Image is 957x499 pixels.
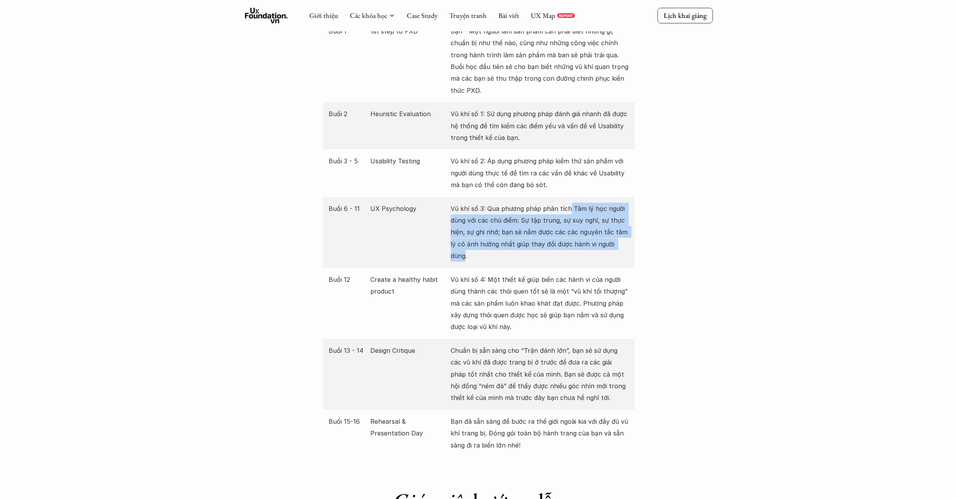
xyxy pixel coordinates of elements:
[498,11,519,20] a: Bài viết
[329,203,367,214] p: Buổi 6 - 11
[329,108,367,120] p: Buổi 2
[559,13,573,18] p: REPORT
[451,274,629,333] p: Vũ khí số 4: Một thiết kế giúp biến các hành vi của người dùng thành các thói quen tốt sẽ là một ...
[407,11,437,20] a: Case Study
[451,416,629,451] p: Bạn đã sẵn sàng để bước ra thế giới ngoài kia với đầy đủ vũ khí trang bị. Đóng gói toàn bộ hành t...
[329,416,367,427] p: Buổi 15-16
[329,155,367,167] p: Buổi 3 - 5
[451,25,629,96] p: Bạn - Một người làm sản phẩm cần phải biết những gì, chuẩn bị như thế nào, cũng như những công vi...
[663,11,706,20] p: Lịch khai giảng
[309,11,338,20] a: Giới thiệu
[350,11,387,20] a: Các khóa học
[329,274,367,285] p: Buổi 12
[329,345,367,356] p: Buổi 13 - 14
[451,203,629,262] p: Vũ khí số 3: Qua phương pháp phân tích Tâm lý học người dùng với các chủ điểm: Sự tập trung, sự s...
[451,108,629,143] p: Vũ khí số 1: Sử dụng phương pháp đánh giá nhanh đã được hệ thống để tìm kiếm các điểm yếu và vấn ...
[451,345,629,404] p: Chuẩn bị sẵn sàng cho “Trận đánh lớn”, bạn sẽ sử dụng các vũ khí đã được trang bị ở trước để đưa ...
[370,203,447,214] p: UX Psychology
[370,108,447,120] p: Heuristic Evaluation
[657,8,713,23] a: Lịch khai giảng
[370,416,447,439] p: Rehearsal & Presentation Day
[451,155,629,191] p: Vũ khí số 2: Áp dụng phương pháp kiểm thử sản phẩm với người dùng thực tế để tìm ra các vấn đề kh...
[370,155,447,167] p: Usability Testing
[449,11,486,20] a: Truyện tranh
[370,274,447,297] p: Create a healthy habit product
[370,345,447,356] p: Design Critique
[531,11,555,20] a: UX Map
